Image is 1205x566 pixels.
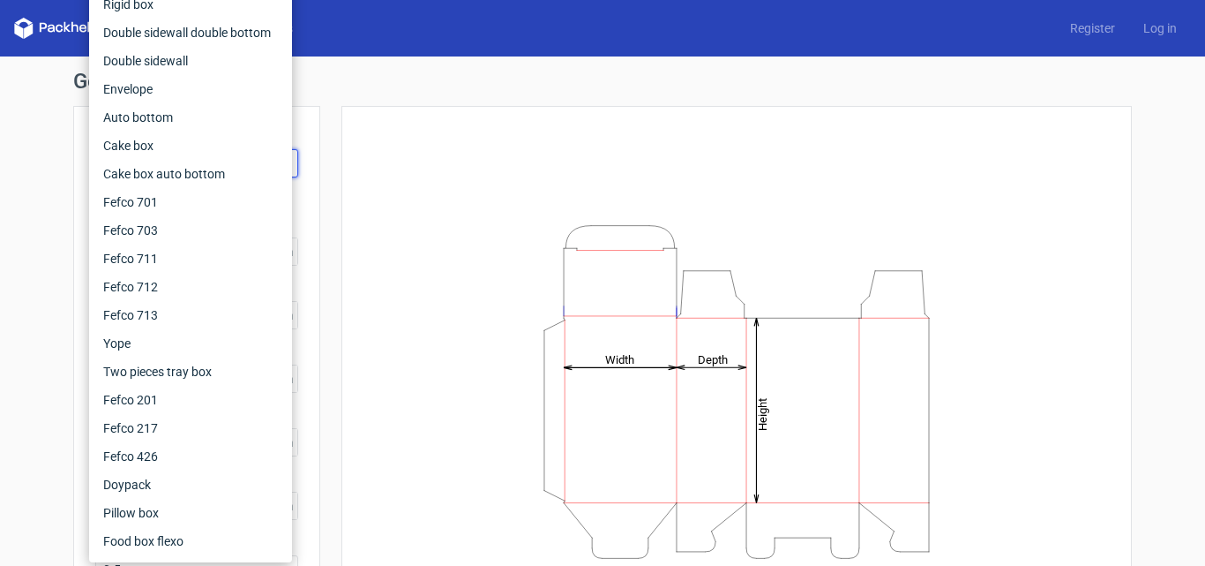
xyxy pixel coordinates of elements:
[96,19,285,47] div: Double sidewall double bottom
[96,386,285,414] div: Fefco 201
[96,499,285,527] div: Pillow box
[756,397,769,430] tspan: Height
[96,358,285,386] div: Two pieces tray box
[96,301,285,329] div: Fefco 713
[1129,19,1191,37] a: Log in
[96,414,285,442] div: Fefco 217
[96,103,285,132] div: Auto bottom
[96,47,285,75] div: Double sidewall
[96,132,285,160] div: Cake box
[96,442,285,471] div: Fefco 426
[96,527,285,555] div: Food box flexo
[96,471,285,499] div: Doypack
[96,273,285,301] div: Fefco 712
[96,75,285,103] div: Envelope
[96,245,285,273] div: Fefco 711
[605,352,634,366] tspan: Width
[73,71,1132,92] h1: Generate new dieline
[698,352,728,366] tspan: Depth
[96,188,285,216] div: Fefco 701
[1056,19,1129,37] a: Register
[96,216,285,245] div: Fefco 703
[96,160,285,188] div: Cake box auto bottom
[96,329,285,358] div: Yope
